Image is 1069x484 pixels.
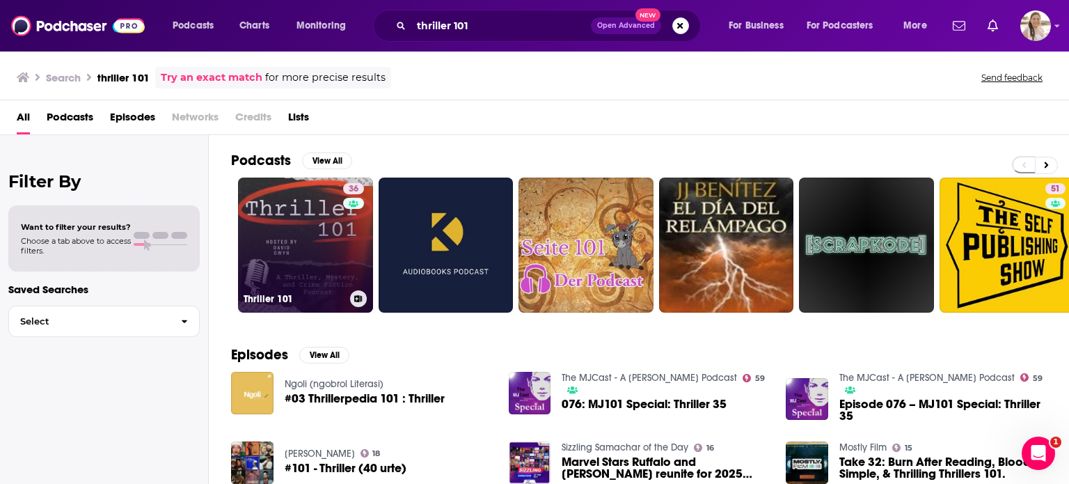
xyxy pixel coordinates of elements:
[230,15,278,37] a: Charts
[285,393,445,405] a: #03 Thrillerpedia 101 : Thriller
[231,152,352,169] a: PodcastsView All
[8,171,200,192] h2: Filter By
[386,10,714,42] div: Search podcasts, credits, & more...
[9,317,170,326] span: Select
[172,106,219,134] span: Networks
[302,153,352,169] button: View All
[597,22,655,29] span: Open Advanced
[244,293,345,305] h3: Thriller 101
[1020,10,1051,41] img: User Profile
[694,444,714,452] a: 16
[706,445,714,451] span: 16
[635,8,660,22] span: New
[509,442,551,484] img: Marvel Stars Ruffalo and Hemsworth reunite for 2025 heist thriller ‘Crime 101’
[1033,375,1043,382] span: 59
[839,442,887,453] a: Mostly Film
[285,448,355,460] a: Urpeko Bonbarda
[1020,10,1051,41] span: Logged in as acquavie
[1045,183,1066,194] a: 51
[231,152,291,169] h2: Podcasts
[238,178,373,313] a: 36Thriller 101
[46,71,81,84] h3: Search
[892,444,912,452] a: 15
[798,15,894,37] button: open menu
[8,306,200,337] button: Select
[239,16,269,36] span: Charts
[977,72,1047,84] button: Send feedback
[411,15,591,37] input: Search podcasts, credits, & more...
[285,378,383,390] a: Ngoli (ngobrol Literasi)
[839,456,1047,480] a: Take 32: Burn After Reading, Blood Simple, & Thrilling Thrillers 101.
[231,442,274,484] img: #101 - Thriller (40 urte)
[903,16,927,36] span: More
[1051,182,1060,196] span: 51
[11,13,145,39] img: Podchaser - Follow, Share and Rate Podcasts
[562,398,727,410] a: 076: MJ101 Special: Thriller 35
[21,236,131,256] span: Choose a tab above to access filters.
[21,222,131,232] span: Want to filter your results?
[719,15,801,37] button: open menu
[8,283,200,296] p: Saved Searches
[1022,437,1055,470] iframe: Intercom live chat
[786,378,828,421] img: Episode 076 – MJ101 Special: Thriller 35
[562,456,769,480] a: Marvel Stars Ruffalo and Hemsworth reunite for 2025 heist thriller ‘Crime 101’
[299,347,349,364] button: View All
[562,456,769,480] span: Marvel Stars Ruffalo and [PERSON_NAME] reunite for 2025 heist thriller ‘Crime 101’
[591,17,661,34] button: Open AdvancedNew
[372,451,380,457] span: 18
[905,445,912,451] span: 15
[231,346,288,364] h2: Episodes
[97,71,150,84] h3: thriller 101
[562,372,737,384] a: The MJCast - A Michael Jackson Podcast
[1020,373,1043,382] a: 59
[349,182,358,196] span: 36
[110,106,155,134] a: Episodes
[361,449,381,458] a: 18
[47,106,93,134] a: Podcasts
[982,14,1004,38] a: Show notifications dropdown
[285,462,406,474] a: #101 - Thriller (40 urte)
[288,106,309,134] a: Lists
[807,16,873,36] span: For Podcasters
[839,372,1015,384] a: The MJCast - A Michael Jackson Podcast
[235,106,271,134] span: Credits
[1050,437,1061,448] span: 1
[231,346,349,364] a: EpisodesView All
[839,398,1047,422] a: Episode 076 – MJ101 Special: Thriller 35
[163,15,232,37] button: open menu
[287,15,364,37] button: open menu
[509,372,551,414] img: 076: MJ101 Special: Thriller 35
[265,70,386,86] span: for more precise results
[161,70,262,86] a: Try an exact match
[562,442,688,453] a: Sizzling Samachar of the Day
[343,183,364,194] a: 36
[1020,10,1051,41] button: Show profile menu
[296,16,346,36] span: Monitoring
[743,374,765,382] a: 59
[231,372,274,414] img: #03 Thrillerpedia 101 : Thriller
[17,106,30,134] a: All
[173,16,214,36] span: Podcasts
[786,442,828,484] img: Take 32: Burn After Reading, Blood Simple, & Thrilling Thrillers 101.
[755,375,765,382] span: 59
[947,14,971,38] a: Show notifications dropdown
[894,15,944,37] button: open menu
[729,16,784,36] span: For Business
